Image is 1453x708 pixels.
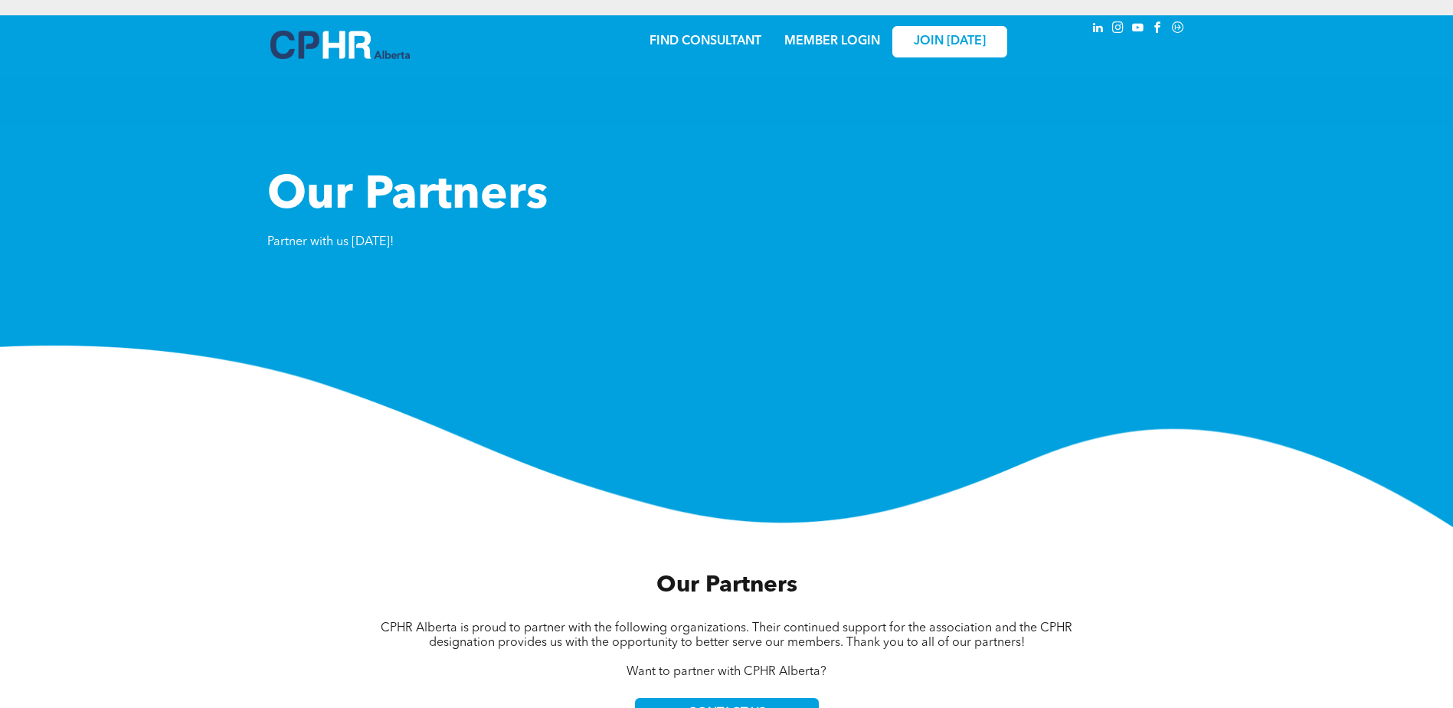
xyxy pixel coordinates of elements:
[1090,19,1107,40] a: linkedin
[381,622,1072,649] span: CPHR Alberta is proud to partner with the following organizations. Their continued support for th...
[1130,19,1147,40] a: youtube
[784,35,880,48] a: MEMBER LOGIN
[1170,19,1186,40] a: Social network
[1110,19,1127,40] a: instagram
[650,35,761,48] a: FIND CONSULTANT
[267,236,394,248] span: Partner with us [DATE]!
[1150,19,1167,40] a: facebook
[267,173,548,219] span: Our Partners
[892,26,1007,57] a: JOIN [DATE]
[627,666,826,678] span: Want to partner with CPHR Alberta?
[270,31,410,59] img: A blue and white logo for cp alberta
[914,34,986,49] span: JOIN [DATE]
[656,574,797,597] span: Our Partners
